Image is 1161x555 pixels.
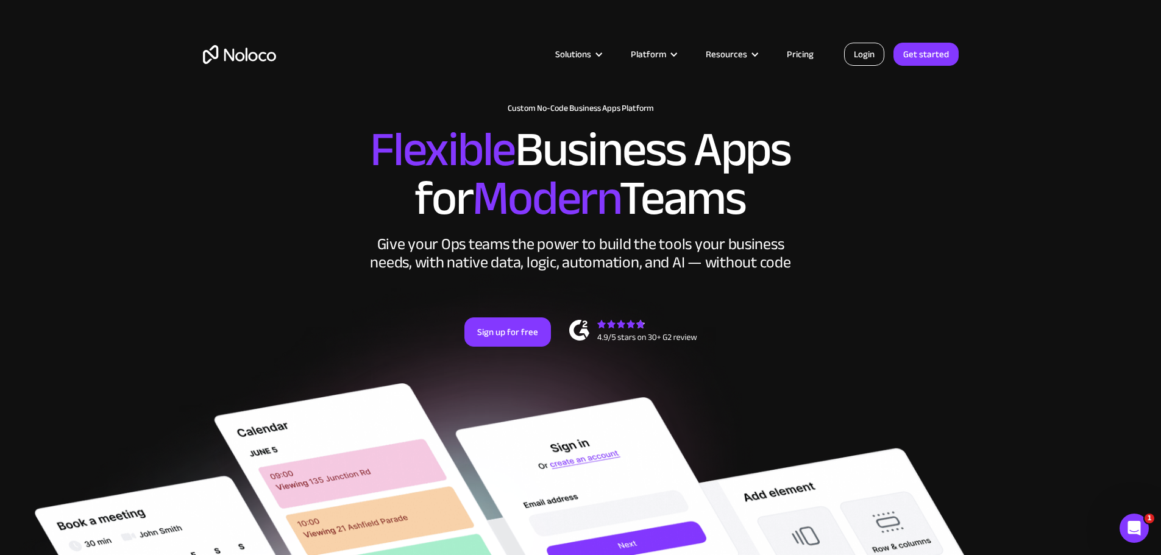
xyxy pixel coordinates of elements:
span: Modern [472,153,619,244]
a: Pricing [772,46,829,62]
div: Resources [706,46,747,62]
iframe: Intercom live chat [1120,514,1149,543]
a: Login [844,43,884,66]
a: Get started [893,43,959,66]
div: Platform [631,46,666,62]
h2: Business Apps for Teams [203,125,959,223]
div: Solutions [555,46,591,62]
span: Flexible [370,104,515,195]
div: Resources [691,46,772,62]
a: Sign up for free [464,317,551,347]
div: Give your Ops teams the power to build the tools your business needs, with native data, logic, au... [367,235,794,272]
a: home [203,45,276,64]
span: 1 [1145,514,1154,523]
div: Solutions [540,46,616,62]
div: Platform [616,46,691,62]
